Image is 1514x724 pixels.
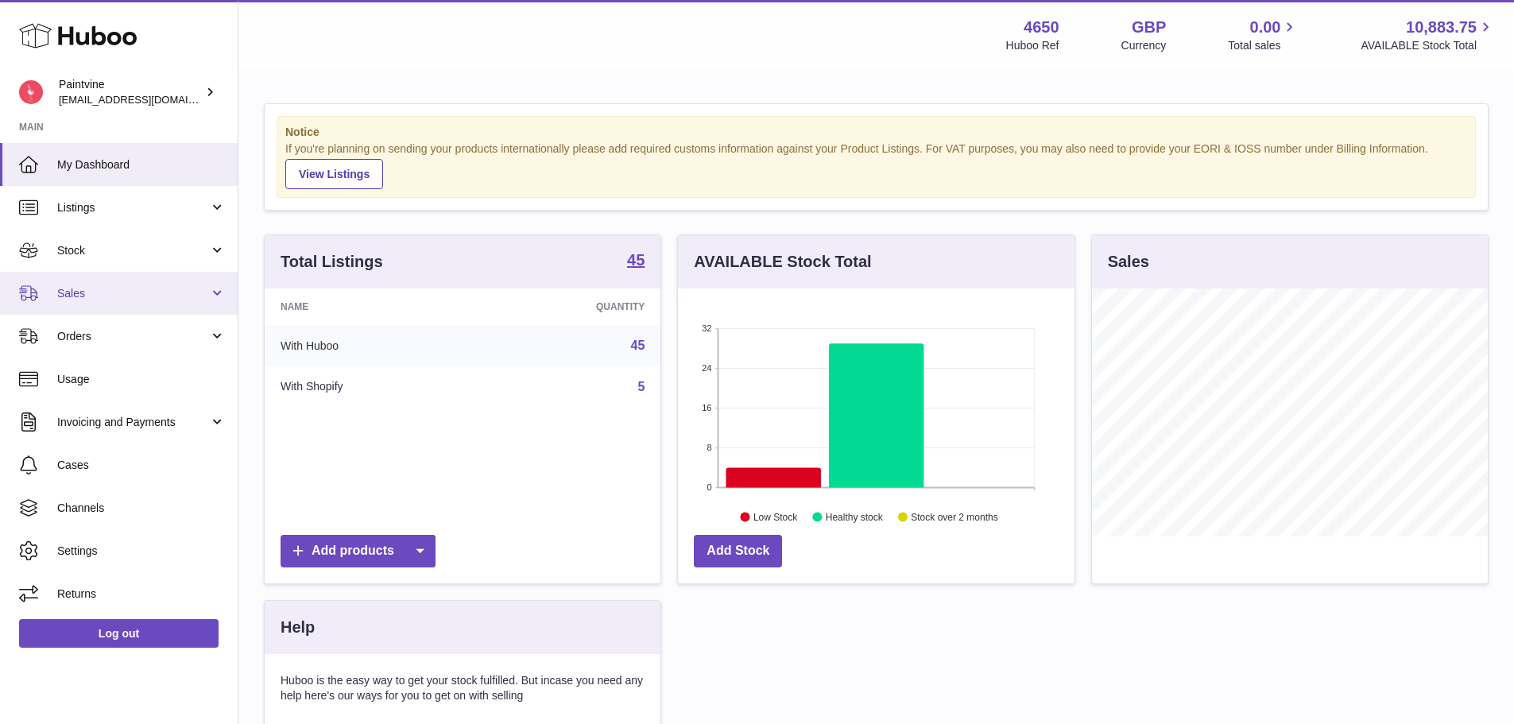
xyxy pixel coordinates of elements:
span: Invoicing and Payments [57,415,209,430]
span: Channels [57,501,226,516]
span: 0.00 [1250,17,1281,38]
th: Quantity [478,288,661,325]
a: Add products [281,535,436,567]
span: Listings [57,200,209,215]
span: Usage [57,372,226,387]
h3: Total Listings [281,251,383,273]
a: Add Stock [694,535,782,567]
span: Settings [57,544,226,559]
img: euan@paintvine.co.uk [19,80,43,104]
td: With Huboo [265,325,478,366]
text: Stock over 2 months [912,511,998,522]
span: Cases [57,458,226,473]
div: Paintvine [59,77,202,107]
text: 32 [703,323,712,333]
text: Low Stock [753,511,798,522]
a: 0.00 Total sales [1228,17,1299,53]
a: 45 [631,339,645,352]
strong: GBP [1132,17,1166,38]
div: Currency [1121,38,1167,53]
text: 16 [703,403,712,412]
strong: 4650 [1024,17,1059,38]
div: Huboo Ref [1006,38,1059,53]
text: 24 [703,363,712,373]
h3: Sales [1108,251,1149,273]
span: Stock [57,243,209,258]
text: Healthy stock [826,511,884,522]
h3: Help [281,617,315,638]
text: 8 [707,443,712,452]
span: Total sales [1228,38,1299,53]
a: 5 [637,380,645,393]
span: 10,883.75 [1406,17,1477,38]
h3: AVAILABLE Stock Total [694,251,871,273]
a: Log out [19,619,219,648]
span: My Dashboard [57,157,226,172]
text: 0 [707,482,712,492]
th: Name [265,288,478,325]
span: [EMAIL_ADDRESS][DOMAIN_NAME] [59,93,234,106]
a: 45 [627,252,645,271]
span: AVAILABLE Stock Total [1361,38,1495,53]
a: View Listings [285,159,383,189]
span: Returns [57,587,226,602]
span: Orders [57,329,209,344]
strong: 45 [627,252,645,268]
div: If you're planning on sending your products internationally please add required customs informati... [285,141,1467,189]
span: Sales [57,286,209,301]
a: 10,883.75 AVAILABLE Stock Total [1361,17,1495,53]
p: Huboo is the easy way to get your stock fulfilled. But incase you need any help here's our ways f... [281,673,645,703]
td: With Shopify [265,366,478,408]
strong: Notice [285,125,1467,140]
